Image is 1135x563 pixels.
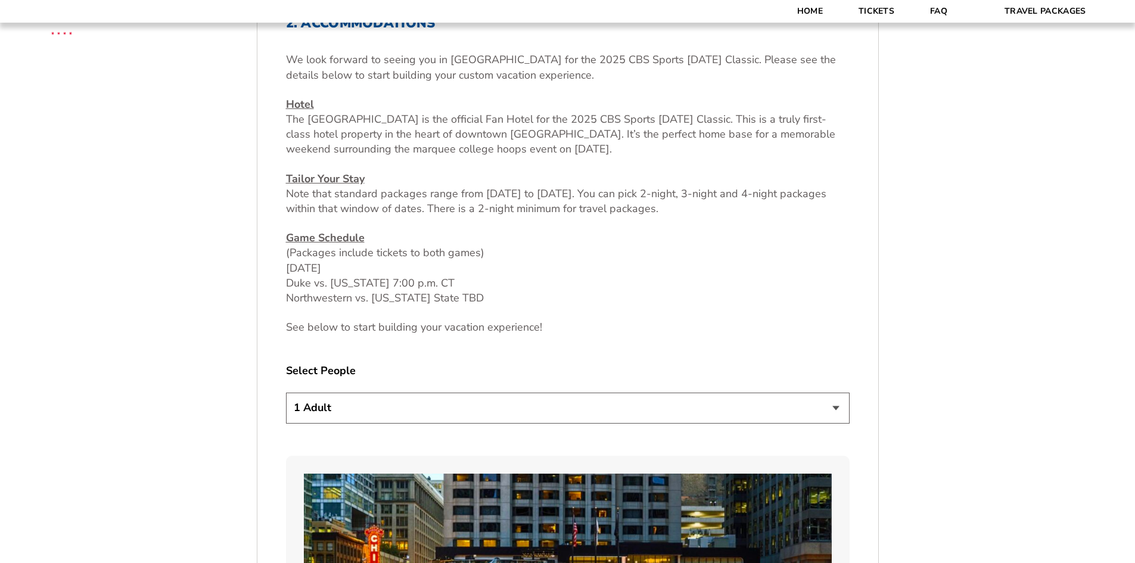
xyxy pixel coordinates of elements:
img: CBS Sports Thanksgiving Classic [36,6,88,58]
span: See below to start building your vacation experience! [286,320,542,334]
p: Note that standard packages range from [DATE] to [DATE]. You can pick 2-night, 3-night and 4-nigh... [286,172,850,217]
h2: 2. Accommodations [286,15,850,31]
label: Select People [286,363,850,378]
u: Hotel [286,97,314,111]
p: We look forward to seeing you in [GEOGRAPHIC_DATA] for the 2025 CBS Sports [DATE] Classic. Please... [286,52,850,82]
u: Tailor Your Stay [286,172,365,186]
u: Game Schedule [286,231,365,245]
p: (Packages include tickets to both games) [DATE] Duke vs. [US_STATE] 7:00 p.m. CT Northwestern vs.... [286,231,850,306]
p: The [GEOGRAPHIC_DATA] is the official Fan Hotel for the 2025 CBS Sports [DATE] Classic. This is a... [286,97,850,157]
